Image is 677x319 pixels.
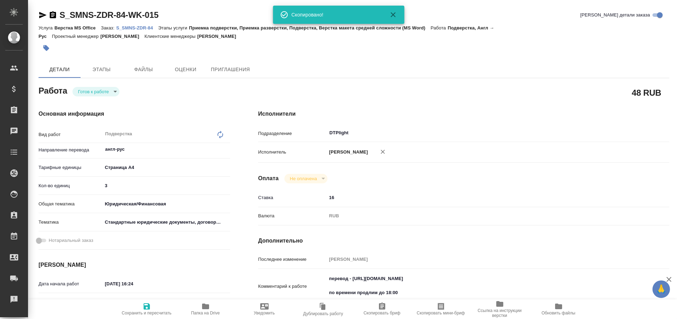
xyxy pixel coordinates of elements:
[39,219,102,226] p: Тематика
[49,11,57,19] button: Скопировать ссылку
[39,182,102,189] p: Кол-во единиц
[284,174,327,183] div: Готов к работе
[235,299,294,319] button: Уведомить
[652,280,670,298] button: 🙏
[375,144,391,159] button: Удалить исполнителя
[49,237,93,244] span: Нотариальный заказ
[655,282,667,297] span: 🙏
[102,216,230,228] div: Стандартные юридические документы, договоры, уставы
[197,34,241,39] p: [PERSON_NAME]
[470,299,529,319] button: Ссылка на инструкции верстки
[39,11,47,19] button: Скопировать ссылку для ЯМессенджера
[102,162,230,174] div: Страница А4
[431,25,448,30] p: Работа
[541,311,575,315] span: Обновить файлы
[39,147,102,154] p: Направление перевода
[258,174,279,183] h4: Оплата
[412,299,470,319] button: Скопировать мини-бриф
[102,181,230,191] input: ✎ Введи что-нибудь
[102,198,230,210] div: Юридическая/Финансовая
[39,164,102,171] p: Тарифные единицы
[327,149,368,156] p: [PERSON_NAME]
[158,25,189,30] p: Этапы услуги
[43,65,76,74] span: Детали
[327,254,635,264] input: Пустое поле
[258,110,669,118] h4: Исполнители
[39,201,102,208] p: Общая тематика
[211,65,250,74] span: Приглашения
[580,12,650,19] span: [PERSON_NAME] детали заказа
[60,10,159,20] a: S_SMNS-ZDR-84-WK-015
[39,40,54,56] button: Добавить тэг
[288,176,319,182] button: Не оплачена
[632,87,661,99] h2: 48 RUB
[117,299,176,319] button: Сохранить и пересчитать
[39,25,54,30] p: Услуга
[258,194,327,201] p: Ставка
[85,65,118,74] span: Этапы
[127,65,160,74] span: Файлы
[101,34,145,39] p: [PERSON_NAME]
[39,84,67,96] h2: Работа
[39,261,230,269] h4: [PERSON_NAME]
[52,34,100,39] p: Проектный менеджер
[353,299,412,319] button: Скопировать бриф
[76,89,111,95] button: Готов к работе
[417,311,465,315] span: Скопировать мини-бриф
[72,87,119,96] div: Готов к работе
[475,308,525,318] span: Ссылка на инструкции верстки
[258,149,327,156] p: Исполнитель
[39,280,102,287] p: Дата начала работ
[39,110,230,118] h4: Основная информация
[303,311,343,316] span: Дублировать работу
[169,65,202,74] span: Оценки
[327,210,635,222] div: RUB
[145,34,198,39] p: Клиентские менеджеры
[631,132,633,134] button: Open
[364,311,400,315] span: Скопировать бриф
[385,11,401,19] button: Закрыть
[226,149,228,150] button: Open
[54,25,101,30] p: Верстка MS Office
[176,299,235,319] button: Папка на Drive
[291,11,379,18] div: Скопировано!
[101,25,116,30] p: Заказ:
[529,299,588,319] button: Обновить файлы
[254,311,275,315] span: Уведомить
[258,130,327,137] p: Подразделение
[102,279,164,289] input: ✎ Введи что-нибудь
[258,212,327,219] p: Валюта
[258,283,327,290] p: Комментарий к работе
[258,237,669,245] h4: Дополнительно
[294,299,353,319] button: Дублировать работу
[327,192,635,203] input: ✎ Введи что-нибудь
[191,311,220,315] span: Папка на Drive
[116,25,158,30] a: S_SMNS-ZDR-84
[102,299,164,309] input: Пустое поле
[39,131,102,138] p: Вид работ
[327,273,635,299] textarea: перевод - [URL][DOMAIN_NAME] по времени продлим до 18:00
[189,25,431,30] p: Приемка подверстки, Приемка разверстки, Подверстка, Верстка макета средней сложности (MS Word)
[122,311,172,315] span: Сохранить и пересчитать
[258,256,327,263] p: Последнее изменение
